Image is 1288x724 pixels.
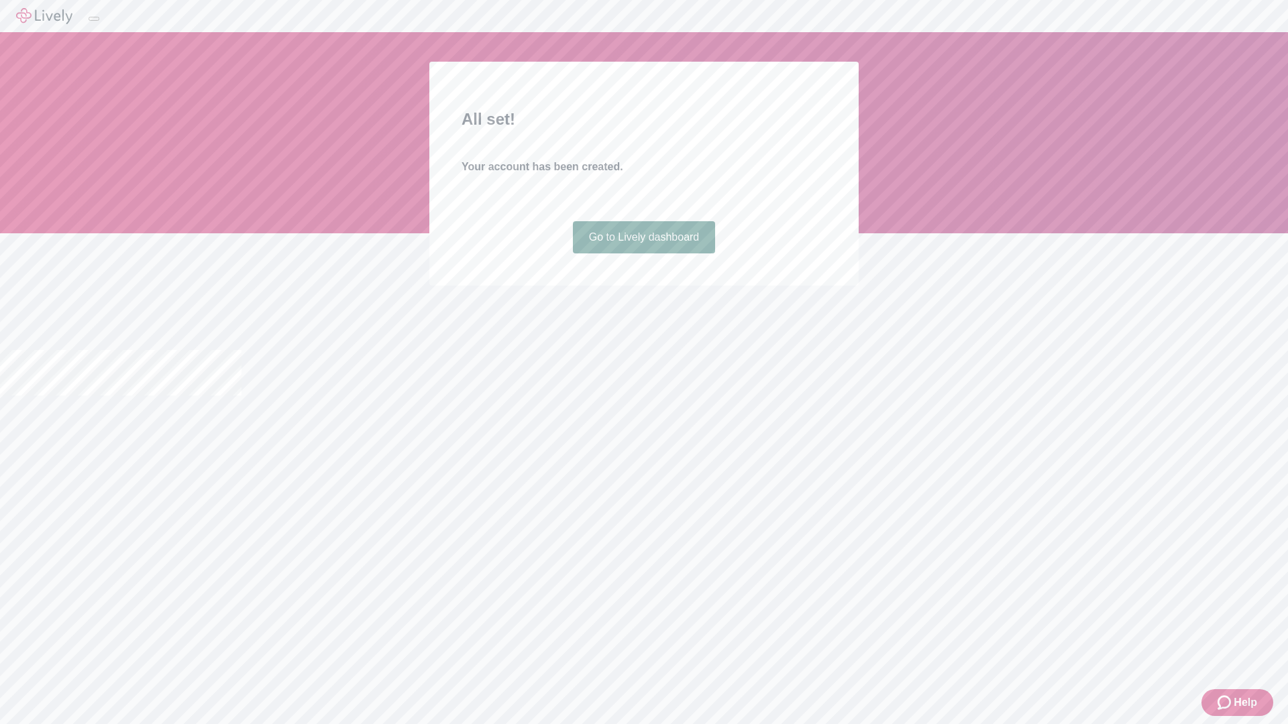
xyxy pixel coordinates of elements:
[573,221,716,253] a: Go to Lively dashboard
[16,8,72,24] img: Lively
[1201,689,1273,716] button: Zendesk support iconHelp
[462,159,826,175] h4: Your account has been created.
[89,17,99,21] button: Log out
[462,107,826,131] h2: All set!
[1218,695,1234,711] svg: Zendesk support icon
[1234,695,1257,711] span: Help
